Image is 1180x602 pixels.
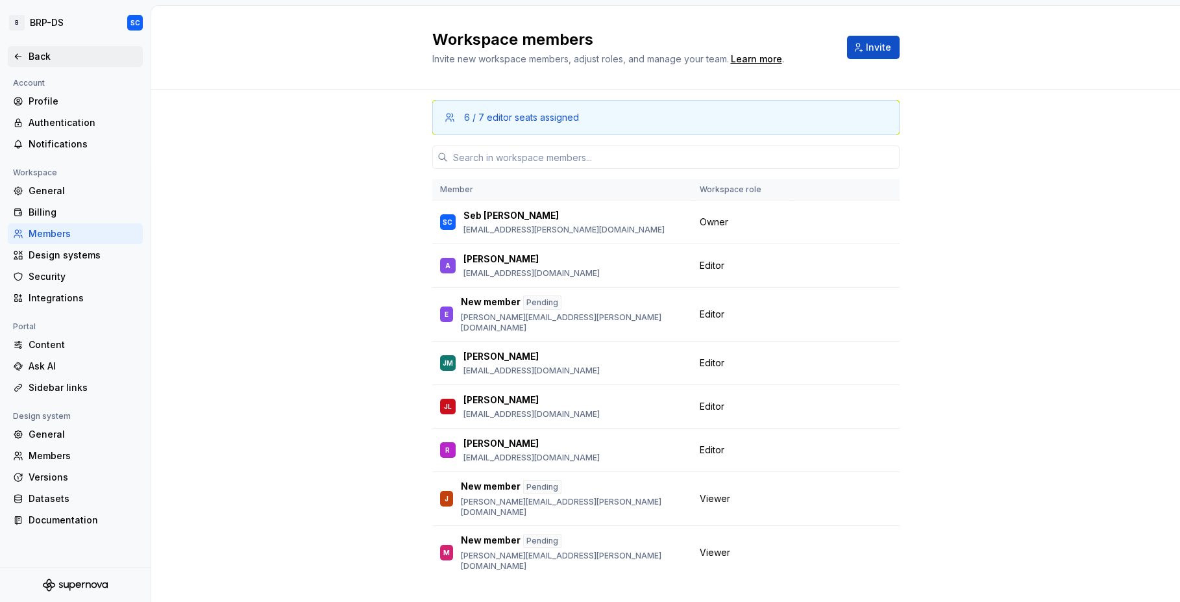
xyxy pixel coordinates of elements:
[8,46,143,67] a: Back
[3,8,148,37] button: BBRP-DSSC
[8,488,143,509] a: Datasets
[29,381,138,394] div: Sidebar links
[8,319,41,334] div: Portal
[461,480,521,494] p: New member
[30,16,64,29] div: BRP-DS
[445,308,449,321] div: E
[8,202,143,223] a: Billing
[29,471,138,484] div: Versions
[463,366,600,376] p: [EMAIL_ADDRESS][DOMAIN_NAME]
[461,551,684,571] p: [PERSON_NAME][EMAIL_ADDRESS][PERSON_NAME][DOMAIN_NAME]
[432,29,831,50] h2: Workspace members
[847,36,900,59] button: Invite
[463,253,539,266] p: [PERSON_NAME]
[29,95,138,108] div: Profile
[8,288,143,308] a: Integrations
[29,338,138,351] div: Content
[700,400,724,413] span: Editor
[731,53,782,66] a: Learn more
[8,75,50,91] div: Account
[29,449,138,462] div: Members
[9,15,25,31] div: B
[29,360,138,373] div: Ask AI
[8,181,143,201] a: General
[8,424,143,445] a: General
[443,546,450,559] div: M
[8,334,143,355] a: Content
[8,467,143,488] a: Versions
[8,245,143,266] a: Design systems
[443,357,453,370] div: JM
[432,179,692,201] th: Member
[8,266,143,287] a: Security
[8,134,143,155] a: Notifications
[464,111,579,124] div: 6 / 7 editor seats assigned
[445,444,450,457] div: R
[29,270,138,283] div: Security
[29,206,138,219] div: Billing
[523,480,561,494] div: Pending
[461,312,684,333] p: [PERSON_NAME][EMAIL_ADDRESS][PERSON_NAME][DOMAIN_NAME]
[443,216,452,229] div: SC
[29,514,138,527] div: Documentation
[8,223,143,244] a: Members
[444,400,452,413] div: JL
[523,534,561,548] div: Pending
[29,116,138,129] div: Authentication
[463,453,600,463] p: [EMAIL_ADDRESS][DOMAIN_NAME]
[8,356,143,377] a: Ask AI
[463,409,600,420] p: [EMAIL_ADDRESS][DOMAIN_NAME]
[432,53,729,64] span: Invite new workspace members, adjust roles, and manage your team.
[700,357,724,370] span: Editor
[463,350,539,363] p: [PERSON_NAME]
[729,55,784,64] span: .
[8,377,143,398] a: Sidebar links
[700,492,730,505] span: Viewer
[8,91,143,112] a: Profile
[463,437,539,450] p: [PERSON_NAME]
[461,534,521,548] p: New member
[29,249,138,262] div: Design systems
[866,41,891,54] span: Invite
[8,165,62,181] div: Workspace
[445,492,449,505] div: J
[29,227,138,240] div: Members
[692,179,791,201] th: Workspace role
[700,546,730,559] span: Viewer
[700,259,724,272] span: Editor
[445,259,450,272] div: A
[8,510,143,531] a: Documentation
[8,112,143,133] a: Authentication
[523,295,561,310] div: Pending
[29,184,138,197] div: General
[130,18,140,28] div: SC
[448,145,900,169] input: Search in workspace members...
[29,292,138,305] div: Integrations
[43,579,108,592] svg: Supernova Logo
[29,428,138,441] div: General
[461,497,684,518] p: [PERSON_NAME][EMAIL_ADDRESS][PERSON_NAME][DOMAIN_NAME]
[8,408,76,424] div: Design system
[29,138,138,151] div: Notifications
[700,308,724,321] span: Editor
[700,216,728,229] span: Owner
[8,445,143,466] a: Members
[463,268,600,279] p: [EMAIL_ADDRESS][DOMAIN_NAME]
[461,295,521,310] p: New member
[463,394,539,407] p: [PERSON_NAME]
[29,50,138,63] div: Back
[463,209,559,222] p: Seb [PERSON_NAME]
[700,444,724,457] span: Editor
[463,225,665,235] p: [EMAIL_ADDRESS][PERSON_NAME][DOMAIN_NAME]
[29,492,138,505] div: Datasets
